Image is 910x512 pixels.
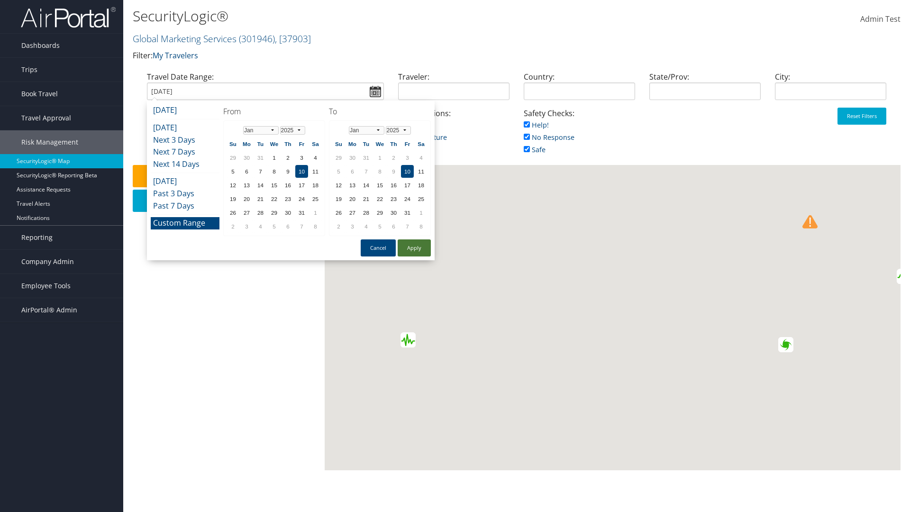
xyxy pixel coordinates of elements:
td: 1 [373,151,386,164]
td: 4 [309,151,322,164]
span: Dashboards [21,34,60,57]
li: Past 3 Days [151,188,219,200]
td: 8 [268,165,281,178]
td: 1 [415,206,428,219]
td: 6 [346,165,359,178]
td: 13 [346,179,359,192]
span: Company Admin [21,250,74,274]
td: 14 [254,179,267,192]
button: Safety Check [133,165,320,187]
td: 23 [282,192,294,205]
td: 15 [268,179,281,192]
td: 29 [268,206,281,219]
td: 7 [254,165,267,178]
td: 6 [240,165,253,178]
h4: To [329,106,431,117]
td: 3 [401,151,414,164]
td: 19 [332,192,345,205]
li: Next 14 Days [151,158,219,171]
a: My Travelers [153,50,198,61]
span: Reporting [21,226,53,249]
th: Th [387,137,400,150]
td: 2 [227,220,239,233]
td: 24 [401,192,414,205]
th: Tu [254,137,267,150]
td: 28 [360,206,373,219]
button: Reset Filters [837,108,886,125]
td: 31 [401,206,414,219]
div: 0 Travelers [133,216,325,234]
p: Filter: [133,50,645,62]
span: Book Travel [21,82,58,106]
th: Th [282,137,294,150]
td: 8 [415,220,428,233]
td: 6 [387,220,400,233]
td: 31 [295,206,308,219]
td: 4 [360,220,373,233]
td: 30 [346,151,359,164]
td: 4 [415,151,428,164]
div: Green alert for tropical cyclone BLOSSOM-26. Population affected by Category 1 (120 km/h) wind sp... [778,337,793,352]
td: 14 [360,179,373,192]
li: [DATE] [151,122,219,134]
div: Air/Hotel/Rail: [140,108,265,144]
th: We [268,137,281,150]
td: 20 [346,192,359,205]
th: Su [227,137,239,150]
li: Next 3 Days [151,134,219,146]
div: Travel Date Range: [140,71,391,108]
div: Green earthquake alert (Magnitude 4.9M, Depth:10km) in Peru 10/09/2025 18:52 UTC, 140 thousand in... [400,332,416,347]
td: 9 [387,165,400,178]
th: Mo [240,137,253,150]
td: 11 [415,165,428,178]
li: Custom Range [151,217,219,229]
td: 11 [309,165,322,178]
td: 17 [401,179,414,192]
td: 24 [295,192,308,205]
td: 16 [387,179,400,192]
span: Employee Tools [21,274,71,298]
td: 27 [240,206,253,219]
a: Admin Test [860,5,901,34]
td: 6 [282,220,294,233]
td: 22 [373,192,386,205]
div: City: [768,71,893,108]
td: 30 [282,206,294,219]
td: 9 [282,165,294,178]
span: Trips [21,58,37,82]
span: AirPortal® Admin [21,298,77,322]
td: 18 [309,179,322,192]
li: Next 7 Days [151,146,219,158]
td: 30 [240,151,253,164]
th: Tu [360,137,373,150]
td: 2 [282,151,294,164]
td: 13 [240,179,253,192]
span: Travel Approval [21,106,71,130]
a: Safe [524,145,546,154]
button: Download Report [133,190,320,212]
span: , [ 37903 ] [275,32,311,45]
th: Sa [309,137,322,150]
td: 5 [268,220,281,233]
button: Apply [398,239,431,256]
td: 26 [332,206,345,219]
div: Trip Locations: [391,108,517,153]
td: 10 [401,165,414,178]
td: 30 [387,206,400,219]
td: 15 [373,179,386,192]
span: Admin Test [860,14,901,24]
td: 29 [373,206,386,219]
div: Traveler: [391,71,517,108]
td: 21 [254,192,267,205]
td: 26 [227,206,239,219]
div: Country: [517,71,642,108]
div: State/Prov: [642,71,768,108]
td: 1 [268,151,281,164]
td: 20 [240,192,253,205]
td: 29 [332,151,345,164]
a: Help! [524,120,549,129]
th: Fr [401,137,414,150]
td: 29 [227,151,239,164]
td: 8 [373,165,386,178]
td: 25 [415,192,428,205]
